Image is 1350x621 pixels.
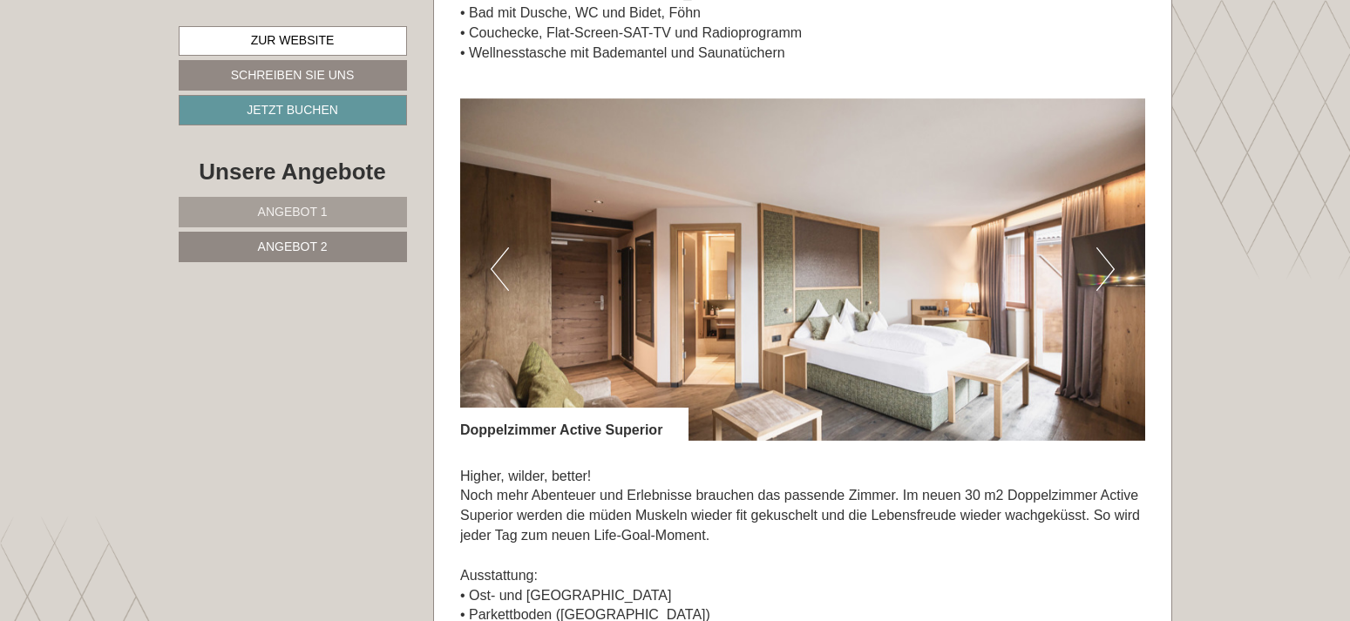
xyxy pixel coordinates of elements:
[179,156,407,188] div: Unsere Angebote
[460,408,689,441] div: Doppelzimmer Active Superior
[179,95,407,125] a: Jetzt buchen
[258,240,328,253] span: Angebot 2
[491,247,509,291] button: Previous
[179,60,407,91] a: Schreiben Sie uns
[179,26,407,56] a: Zur Website
[258,205,328,219] span: Angebot 1
[1096,247,1115,291] button: Next
[460,98,1145,441] img: image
